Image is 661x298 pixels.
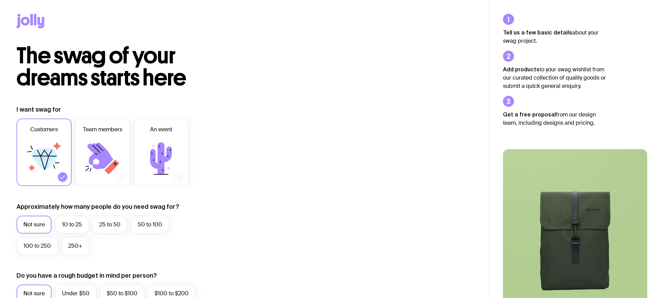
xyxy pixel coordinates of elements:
label: I want swag for [17,105,61,114]
label: 10 to 25 [55,216,89,234]
span: Customers [30,125,58,134]
label: Not sure [17,216,52,234]
strong: Get a free proposal [503,111,556,117]
label: Approximately how many people do you need swag for? [17,203,179,211]
span: The swag of your dreams starts here [17,42,186,91]
label: 250+ [61,237,89,255]
label: 50 to 100 [131,216,169,234]
p: to your swag wishlist from our curated collection of quality goods or submit a quick general enqu... [503,65,606,90]
strong: Add products [503,66,539,72]
p: from our design team, including designs and pricing. [503,110,606,127]
p: about your swag project. [503,28,606,45]
label: 100 to 250 [17,237,58,255]
span: Team members [83,125,122,134]
label: Do you have a rough budget in mind per person? [17,271,157,280]
label: 25 to 50 [92,216,127,234]
strong: Tell us a few basic details [503,29,572,35]
span: An event [150,125,172,134]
